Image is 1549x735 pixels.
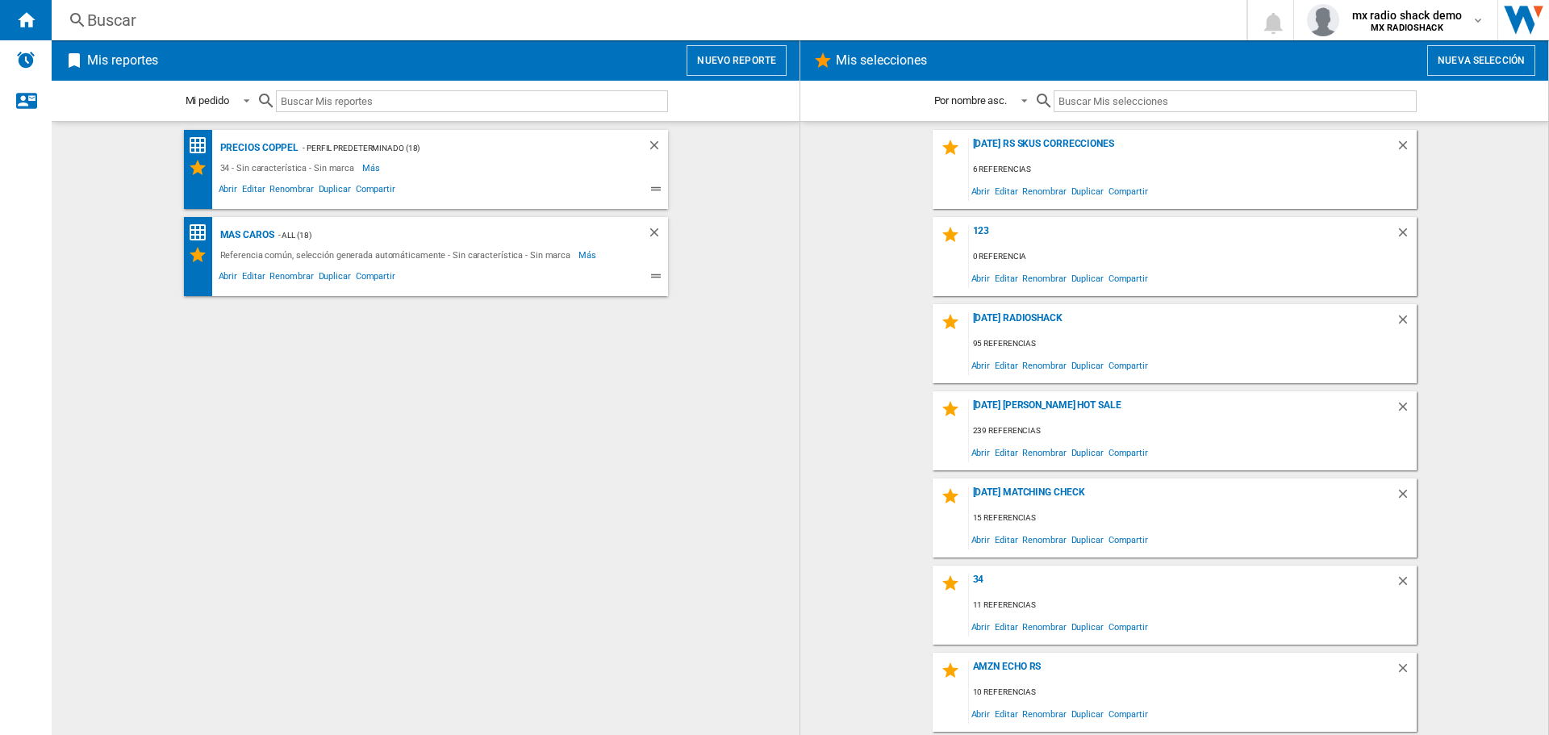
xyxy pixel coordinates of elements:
span: Compartir [1106,703,1150,725]
input: Buscar Mis reportes [276,90,668,112]
span: Compartir [1106,354,1150,376]
span: Compartir [1106,441,1150,463]
div: Borrar [647,225,668,245]
span: Editar [992,267,1020,289]
div: Borrar [1396,138,1417,160]
span: Renombrar [1020,267,1068,289]
input: Buscar Mis selecciones [1054,90,1416,112]
span: Compartir [1106,528,1150,550]
span: Editar [240,269,267,288]
span: Compartir [1106,616,1150,637]
div: Matriz de precios [188,136,216,156]
span: Abrir [216,269,240,288]
div: 34 [969,574,1396,595]
div: 95 referencias [969,334,1417,354]
span: Editar [992,180,1020,202]
div: PRECIOS COPPEL [216,138,299,158]
div: Borrar [1396,487,1417,508]
span: Duplicar [1069,267,1106,289]
div: Mas caros [216,225,274,245]
div: 15 referencias [969,508,1417,528]
div: - ALL (18) [274,225,615,245]
span: Abrir [969,441,993,463]
span: Renombrar [1020,528,1068,550]
span: Abrir [216,182,240,201]
div: [DATE] [PERSON_NAME] Hot Sale [969,399,1396,421]
div: Mis Selecciones [188,245,216,265]
div: 0 referencia [969,247,1417,267]
div: - Perfil predeterminado (18) [299,138,614,158]
div: 123 [969,225,1396,247]
div: Referencia común, selección generada automáticamente - Sin característica - Sin marca [216,245,579,265]
span: Compartir [353,182,398,201]
div: 6 referencias [969,160,1417,180]
span: Renombrar [1020,354,1068,376]
span: mx radio shack demo [1352,7,1463,23]
span: Renombrar [1020,703,1068,725]
span: Duplicar [1069,528,1106,550]
div: 10 referencias [969,683,1417,703]
span: Abrir [969,354,993,376]
span: Duplicar [1069,616,1106,637]
div: Buscar [87,9,1205,31]
span: Más [578,245,599,265]
div: Mi pedido [186,94,229,106]
span: Editar [992,441,1020,463]
img: alerts-logo.svg [16,50,35,69]
div: [DATE] MATCHING CHECK [969,487,1396,508]
div: 34 - Sin característica - Sin marca [216,158,363,177]
h2: Mis selecciones [833,45,931,76]
span: Compartir [1106,267,1150,289]
span: Renombrar [1020,616,1068,637]
span: Duplicar [1069,180,1106,202]
h2: Mis reportes [84,45,161,76]
div: Borrar [1396,399,1417,421]
div: Borrar [647,138,668,158]
div: Borrar [1396,312,1417,334]
span: Compartir [1106,180,1150,202]
span: Duplicar [316,182,353,201]
div: [DATE] RADIOSHACK [969,312,1396,334]
span: Compartir [353,269,398,288]
div: [DATE] RS SKUS CORRECCIONES [969,138,1396,160]
div: amzn echo rs [969,661,1396,683]
button: Nuevo reporte [687,45,787,76]
span: Renombrar [1020,441,1068,463]
button: Nueva selección [1427,45,1535,76]
span: Renombrar [267,182,315,201]
div: 11 referencias [969,595,1417,616]
div: Matriz de precios [188,223,216,243]
span: Editar [992,354,1020,376]
span: Duplicar [1069,441,1106,463]
span: Duplicar [1069,354,1106,376]
div: Borrar [1396,574,1417,595]
span: Duplicar [1069,703,1106,725]
b: MX RADIOSHACK [1371,23,1443,33]
span: Abrir [969,703,993,725]
img: profile.jpg [1307,4,1339,36]
span: Editar [240,182,267,201]
div: Por nombre asc. [934,94,1008,106]
div: Mis Selecciones [188,158,216,177]
div: Borrar [1396,225,1417,247]
span: Más [362,158,382,177]
span: Editar [992,616,1020,637]
span: Renombrar [1020,180,1068,202]
span: Abrir [969,528,993,550]
span: Abrir [969,180,993,202]
span: Editar [992,703,1020,725]
div: Borrar [1396,661,1417,683]
span: Duplicar [316,269,353,288]
div: 239 referencias [969,421,1417,441]
span: Editar [992,528,1020,550]
span: Renombrar [267,269,315,288]
span: Abrir [969,616,993,637]
span: Abrir [969,267,993,289]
